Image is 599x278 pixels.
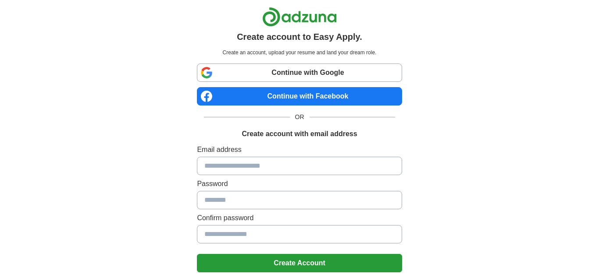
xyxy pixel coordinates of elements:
label: Confirm password [197,213,402,223]
span: OR [290,113,310,122]
h1: Create account with email address [242,129,357,139]
a: Continue with Facebook [197,87,402,106]
img: Adzuna logo [262,7,337,27]
label: Password [197,179,402,189]
h1: Create account to Easy Apply. [237,30,362,43]
label: Email address [197,144,402,155]
p: Create an account, upload your resume and land your dream role. [199,49,400,56]
a: Continue with Google [197,63,402,82]
button: Create Account [197,254,402,272]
